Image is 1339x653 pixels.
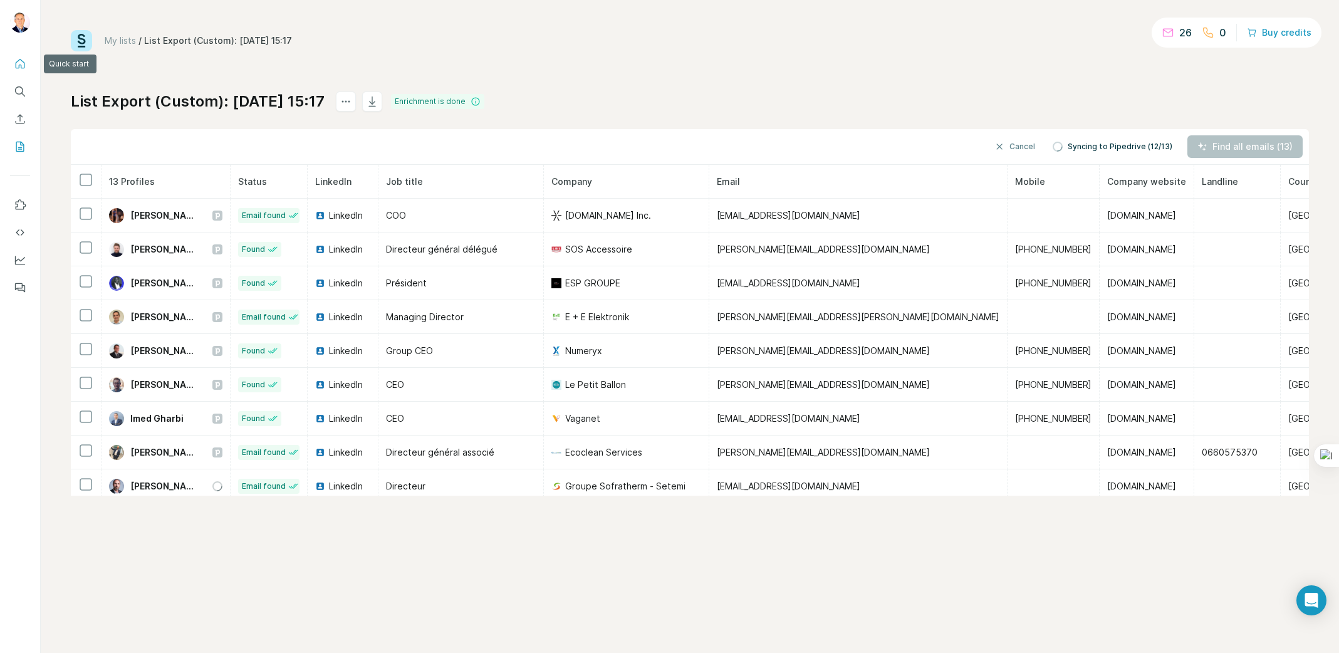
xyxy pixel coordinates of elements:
[717,311,999,322] span: [PERSON_NAME][EMAIL_ADDRESS][PERSON_NAME][DOMAIN_NAME]
[1107,413,1176,424] span: [DOMAIN_NAME]
[551,278,561,288] img: company-logo
[10,135,30,158] button: My lists
[551,346,561,356] img: company-logo
[1107,244,1176,254] span: [DOMAIN_NAME]
[386,379,404,390] span: CEO
[1015,176,1045,187] span: Mobile
[315,278,325,288] img: LinkedIn logo
[130,379,200,391] span: [PERSON_NAME] ⭐️
[551,312,561,322] img: company-logo
[386,311,464,322] span: Managing Director
[242,210,286,221] span: Email found
[144,34,292,47] div: List Export (Custom): [DATE] 15:17
[717,278,860,288] span: [EMAIL_ADDRESS][DOMAIN_NAME]
[130,311,200,323] span: [PERSON_NAME]
[551,414,561,424] img: company-logo
[565,412,600,425] span: Vaganet
[10,194,30,216] button: Use Surfe on LinkedIn
[551,176,592,187] span: Company
[109,276,124,291] img: Avatar
[242,311,286,323] span: Email found
[1015,278,1092,288] span: [PHONE_NUMBER]
[551,447,561,457] img: company-logo
[109,208,124,223] img: Avatar
[386,278,427,288] span: Président
[565,345,602,357] span: Numeryx
[551,380,561,390] img: company-logo
[105,35,136,46] a: My lists
[717,210,860,221] span: [EMAIL_ADDRESS][DOMAIN_NAME]
[1107,447,1176,457] span: [DOMAIN_NAME]
[986,135,1044,158] button: Cancel
[130,243,200,256] span: [PERSON_NAME]
[1202,176,1238,187] span: Landline
[717,413,860,424] span: [EMAIL_ADDRESS][DOMAIN_NAME]
[10,249,30,271] button: Dashboard
[109,479,124,494] img: Avatar
[130,277,200,290] span: [PERSON_NAME]
[565,311,629,323] span: E + E Elektronik
[10,221,30,244] button: Use Surfe API
[1068,141,1172,152] span: Syncing to Pipedrive (12/13)
[1219,25,1226,40] p: 0
[315,481,325,491] img: LinkedIn logo
[242,447,286,458] span: Email found
[109,242,124,257] img: Avatar
[329,277,363,290] span: LinkedIn
[109,445,124,460] img: Avatar
[1288,176,1323,187] span: Country
[717,176,740,187] span: Email
[717,481,860,491] span: [EMAIL_ADDRESS][DOMAIN_NAME]
[242,345,265,357] span: Found
[717,379,930,390] span: [PERSON_NAME][EMAIL_ADDRESS][DOMAIN_NAME]
[1107,345,1176,356] span: [DOMAIN_NAME]
[565,480,685,493] span: Groupe Sofratherm - Setemi
[10,80,30,103] button: Search
[130,412,184,425] span: Imed Gharbi
[329,345,363,357] span: LinkedIn
[1296,585,1326,615] div: Open Intercom Messenger
[130,480,200,493] span: [PERSON_NAME]
[242,481,286,492] span: Email found
[242,413,265,424] span: Found
[329,379,363,391] span: LinkedIn
[242,244,265,255] span: Found
[329,311,363,323] span: LinkedIn
[1202,447,1258,457] span: 0660575370
[565,446,642,459] span: Ecoclean Services
[10,276,30,299] button: Feedback
[329,243,363,256] span: LinkedIn
[1107,481,1176,491] span: [DOMAIN_NAME]
[1015,345,1092,356] span: [PHONE_NUMBER]
[10,53,30,75] button: Quick start
[717,244,930,254] span: [PERSON_NAME][EMAIL_ADDRESS][DOMAIN_NAME]
[551,211,561,221] img: company-logo
[130,446,200,459] span: [PERSON_NAME]
[391,94,484,109] div: Enrichment is done
[1179,25,1192,40] p: 26
[138,34,142,47] li: /
[386,176,423,187] span: Job title
[329,446,363,459] span: LinkedIn
[329,480,363,493] span: LinkedIn
[386,244,498,254] span: Directeur général délégué
[315,211,325,221] img: LinkedIn logo
[386,481,425,491] span: Directeur
[315,414,325,424] img: LinkedIn logo
[1107,311,1176,322] span: [DOMAIN_NAME]
[315,176,352,187] span: LinkedIn
[242,278,265,289] span: Found
[1107,210,1176,221] span: [DOMAIN_NAME]
[1015,413,1092,424] span: [PHONE_NUMBER]
[329,412,363,425] span: LinkedIn
[238,176,267,187] span: Status
[565,379,626,391] span: Le Petit Ballon
[717,345,930,356] span: [PERSON_NAME][EMAIL_ADDRESS][DOMAIN_NAME]
[1247,24,1311,41] button: Buy credits
[386,413,404,424] span: CEO
[109,176,155,187] span: 13 Profiles
[386,345,433,356] span: Group CEO
[71,91,325,112] h1: List Export (Custom): [DATE] 15:17
[1107,379,1176,390] span: [DOMAIN_NAME]
[109,411,124,426] img: Avatar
